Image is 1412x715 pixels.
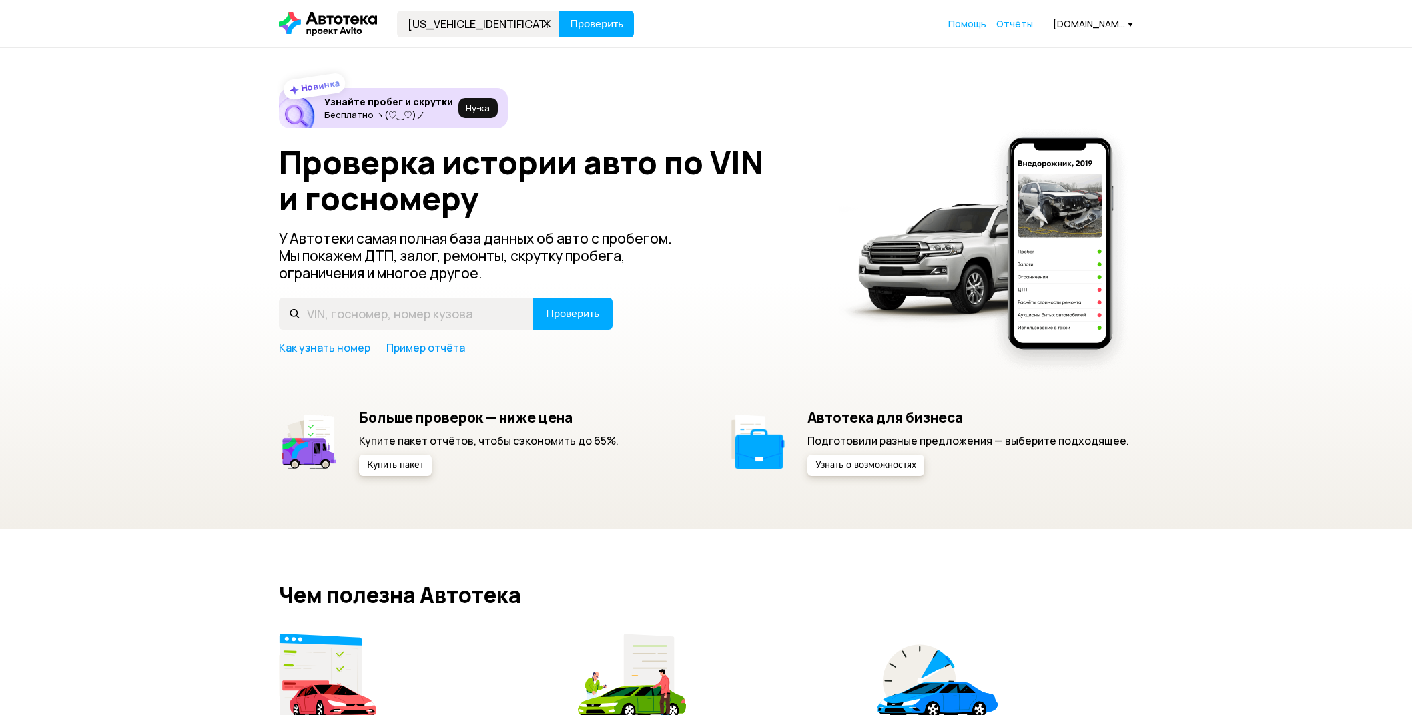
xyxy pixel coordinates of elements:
button: Проверить [559,11,634,37]
p: Подготовили разные предложения — выберите подходящее. [807,433,1129,448]
p: Купите пакет отчётов, чтобы сэкономить до 65%. [359,433,619,448]
p: У Автотеки самая полная база данных об авто с пробегом. Мы покажем ДТП, залог, ремонты, скрутку п... [279,230,694,282]
h6: Узнайте пробег и скрутки [324,96,453,108]
a: Помощь [948,17,986,31]
span: Купить пакет [367,461,424,470]
input: VIN, госномер, номер кузова [279,298,533,330]
span: Проверить [546,308,599,319]
strong: Новинка [300,77,341,94]
span: Помощь [948,17,986,30]
a: Пример отчёта [386,340,465,355]
span: Проверить [570,19,623,29]
p: Бесплатно ヽ(♡‿♡)ノ [324,109,453,120]
button: Проверить [533,298,613,330]
input: VIN, госномер, номер кузова [397,11,560,37]
h5: Автотека для бизнеса [807,409,1129,426]
a: Как узнать номер [279,340,370,355]
a: Отчёты [996,17,1033,31]
h1: Проверка истории авто по VIN и госномеру [279,144,821,216]
button: Купить пакет [359,455,432,476]
button: Узнать о возможностях [807,455,924,476]
h2: Чем полезна Автотека [279,583,1133,607]
span: Ну‑ка [466,103,490,113]
h5: Больше проверок — ниже цена [359,409,619,426]
span: Отчёты [996,17,1033,30]
span: Узнать о возможностях [815,461,916,470]
div: [DOMAIN_NAME][EMAIL_ADDRESS][DOMAIN_NAME] [1053,17,1133,30]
